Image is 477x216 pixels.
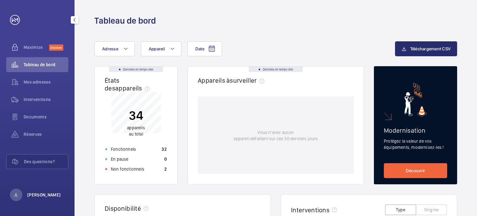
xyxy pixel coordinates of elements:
[385,205,416,215] button: Type
[127,108,145,123] p: 34
[105,76,152,92] h2: États des
[416,205,447,215] button: Origine
[395,41,457,56] button: Téléchargement CSV
[105,205,141,212] h2: Disponibilité
[111,146,136,152] p: Fonctionnels
[149,46,165,51] span: Appareil
[111,166,144,172] p: Non fonctionnels
[94,15,156,26] h1: Tableau de bord
[164,166,167,172] p: 2
[164,156,167,162] p: 0
[24,159,68,165] span: Des questions?
[127,125,145,137] p: au total
[198,76,267,84] h2: Appareils à
[102,46,118,51] span: Adresse
[24,44,49,50] span: Maximize
[230,76,266,84] span: surveiller
[14,192,18,198] p: JL
[24,114,68,120] span: Documents
[24,131,68,137] span: Réserves
[24,79,68,85] span: Mes adresses
[49,44,63,51] span: Discover
[111,156,128,162] p: En pause
[195,46,204,51] span: Date
[141,41,181,56] button: Appareil
[234,129,318,142] p: Vous n'avez aucun appareil défaillant sur ces 30 derniers jours
[410,46,451,51] span: Téléchargement CSV
[249,67,303,72] div: Données en temps réel
[94,41,135,56] button: Adresse
[291,206,329,214] h2: Interventions
[384,163,447,178] a: Découvrir
[24,96,68,103] span: Interventions
[115,84,152,92] span: appareils
[188,41,222,56] button: Date
[109,67,163,72] div: Données en temps réel
[384,126,447,134] h2: Modernisation
[27,192,61,198] p: [PERSON_NAME]
[127,125,145,130] span: appareils
[24,62,68,68] span: Tableau de bord
[404,83,427,117] img: marketing-card.svg
[161,146,167,152] p: 32
[384,138,447,150] p: Protégez la valeur de vos équipements, modernisez-les !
